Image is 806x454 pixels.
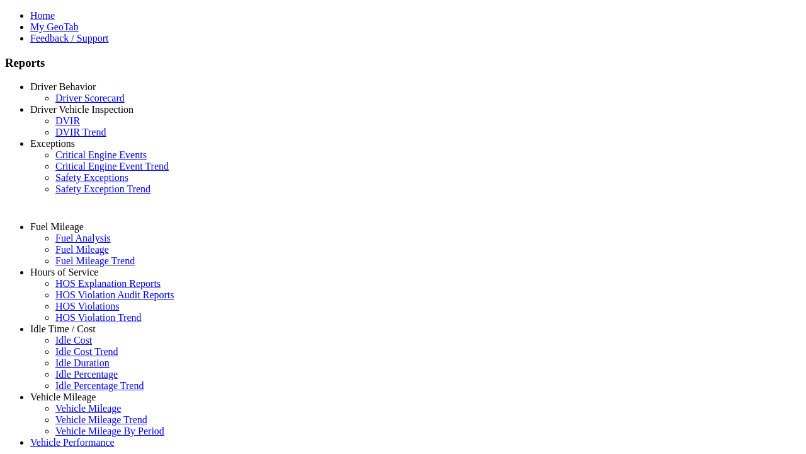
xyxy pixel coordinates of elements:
[55,380,144,391] a: Idle Percentage Trend
[55,346,118,357] a: Idle Cost Trend
[30,267,98,277] a: Hours of Service
[30,81,96,92] a: Driver Behavior
[55,161,169,172] a: Critical Engine Event Trend
[55,244,109,255] a: Fuel Mileage
[55,149,147,160] a: Critical Engine Events
[55,426,164,436] a: Vehicle Mileage By Period
[30,392,96,402] a: Vehicle Mileage
[55,93,125,103] a: Driver Scorecard
[55,301,119,311] a: HOS Violations
[30,221,84,232] a: Fuel Mileage
[55,289,174,300] a: HOS Violation Audit Reports
[30,323,96,334] a: Idle Time / Cost
[55,115,80,126] a: DVIR
[30,437,115,448] a: Vehicle Performance
[55,403,121,414] a: Vehicle Mileage
[30,104,133,115] a: Driver Vehicle Inspection
[55,255,135,266] a: Fuel Mileage Trend
[55,127,106,137] a: DVIR Trend
[5,56,801,70] h3: Reports
[55,369,118,380] a: Idle Percentage
[30,21,79,32] a: My GeoTab
[55,278,161,289] a: HOS Explanation Reports
[30,138,75,149] a: Exceptions
[55,233,111,243] a: Fuel Analysis
[55,335,92,346] a: Idle Cost
[55,358,110,368] a: Idle Duration
[30,10,55,21] a: Home
[30,33,108,44] a: Feedback / Support
[55,414,147,425] a: Vehicle Mileage Trend
[55,312,142,323] a: HOS Violation Trend
[55,172,128,183] a: Safety Exceptions
[55,183,150,194] a: Safety Exception Trend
